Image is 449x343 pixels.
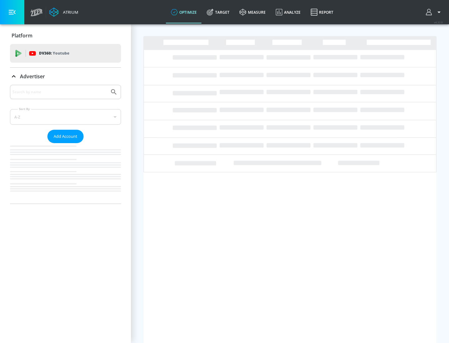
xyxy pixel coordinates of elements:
a: Target [202,1,234,23]
div: Atrium [60,9,78,15]
p: Platform [12,32,32,39]
label: Sort By [18,107,31,111]
a: measure [234,1,271,23]
div: Platform [10,27,121,44]
nav: list of Advertiser [10,143,121,204]
p: Youtube [53,50,69,56]
button: Add Account [47,130,84,143]
p: Advertiser [20,73,45,80]
div: A-Z [10,109,121,125]
a: Analyze [271,1,306,23]
span: Add Account [54,133,77,140]
div: Advertiser [10,68,121,85]
div: Advertiser [10,85,121,204]
a: Atrium [49,7,78,17]
a: Report [306,1,338,23]
input: Search by name [12,88,107,96]
p: DV360: [39,50,69,57]
a: optimize [166,1,202,23]
div: DV360: Youtube [10,44,121,63]
span: v 4.32.0 [434,21,443,24]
